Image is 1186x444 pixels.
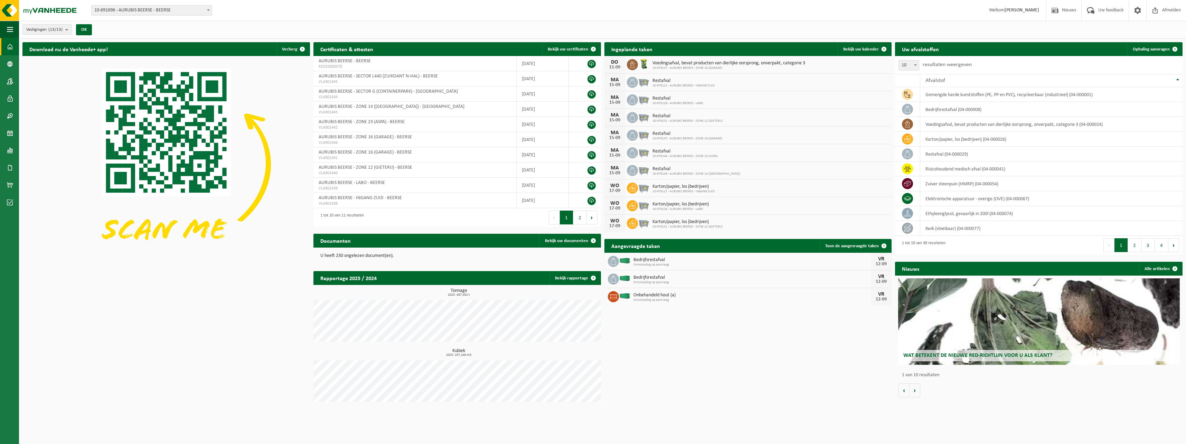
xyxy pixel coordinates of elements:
div: 12-09 [874,297,888,302]
p: 1 van 10 resultaten [902,373,1179,378]
button: Vestigingen(13/13) [22,24,72,35]
div: 12-09 [874,262,888,267]
span: AURUBIS BEERSE - INGANG ZUID - BEERSE [319,195,402,201]
button: 3 [1141,238,1155,252]
span: 10-976128 - AURUBIS BEERSE - LABO [652,207,709,211]
div: MA [608,95,622,100]
img: Download de VHEPlus App [22,56,310,272]
div: 12-09 [874,279,888,284]
img: WB-2500-GAL-GY-01 [638,199,650,211]
a: Ophaling aanvragen [1127,42,1182,56]
a: Bekijk uw kalender [838,42,891,56]
div: 17-09 [608,188,622,193]
td: restafval (04-000029) [920,147,1183,161]
span: AURUBIS BEERSE - ZONE 16 (GARAGE) - BEERSE [319,150,412,155]
button: 1 [1114,238,1128,252]
span: VLA901444 [319,94,511,100]
td: zuiver steenpuin (HMRP) (04-000054) [920,176,1183,191]
span: 10 [898,60,919,71]
button: Next [1168,238,1179,252]
button: OK [76,24,92,35]
button: Vorige [898,383,910,397]
img: WB-2500-GAL-GY-01 [638,129,650,140]
span: Onbehandeld hout (a) [633,293,871,298]
img: WB-0140-HPE-GN-50 [638,58,650,70]
span: VLA901439 [319,186,511,191]
div: VR [874,274,888,279]
span: Omwisseling op aanvraag [633,263,871,267]
td: bedrijfsrestafval (04-000008) [920,102,1183,117]
span: Verberg [282,47,297,52]
strong: [PERSON_NAME] [1005,8,1039,13]
span: Bekijk uw certificaten [548,47,588,52]
span: Restafval [652,131,722,137]
h2: Download nu de Vanheede+ app! [22,42,115,56]
span: 2025: 487,402 t [317,293,601,297]
td: gemengde harde kunststoffen (PE, PP en PVC), recycleerbaar (industrieel) (04-000001) [920,87,1183,102]
div: 15-09 [608,118,622,123]
td: voedingsafval, bevat producten van dierlijke oorsprong, onverpakt, categorie 3 (04-000024) [920,117,1183,132]
button: Volgende [910,383,920,397]
h2: Nieuws [895,262,926,275]
span: 10-976131 - AURUBIS BEERSE - ZONE 12 (GIETERIJ) [652,225,723,229]
td: [DATE] [517,147,569,163]
h2: Certificaten & attesten [313,42,380,56]
img: WB-2500-GAL-GY-01 [638,164,650,176]
span: Karton/papier, los (bedrijven) [652,184,715,189]
span: 10-976121 - AURUBIS BEERSE - INGANG ZUID [652,84,715,88]
span: AURUBIS BEERSE - ZONE 12 (GIETERIJ) - BEERSE [319,165,412,170]
span: AURUBIS BEERSE - LABO - BEERSE [319,180,385,185]
span: Restafval [652,78,715,84]
td: [DATE] [517,132,569,147]
div: MA [608,165,622,171]
div: 17-09 [608,206,622,211]
div: VR [874,256,888,262]
span: 10-976149 - AURUBIS BEERSE - ZONE 14 ([GEOGRAPHIC_DATA]) [652,172,740,176]
span: Voedingsafval, bevat producten van dierlijke oorsprong, onverpakt, categorie 3 [652,61,805,66]
td: kwik (vloeibaar) (04-000077) [920,221,1183,236]
img: HK-XC-40-GN-00 [619,258,631,264]
button: Previous [549,211,560,224]
a: Toon de aangevraagde taken [820,239,891,253]
a: Wat betekent de nieuwe RED-richtlijn voor u als klant? [898,278,1180,365]
img: HK-XC-40-GN-00 [619,293,631,299]
span: AURUBIS BEERSE - ZONE 16 (GARAGE) - BEERSE [319,135,412,140]
a: Bekijk uw certificaten [542,42,600,56]
td: [DATE] [517,193,569,208]
div: MA [608,148,622,153]
td: [DATE] [517,163,569,178]
span: Wat betekent de nieuwe RED-richtlijn voor u als klant? [903,353,1052,358]
button: Next [587,211,597,224]
div: WO [608,218,622,224]
span: RED25000370 [319,64,511,70]
div: DO [608,59,622,65]
span: 2025: 257,240 m3 [317,353,601,357]
label: resultaten weergeven [923,62,972,67]
div: 15-09 [608,136,622,140]
span: VLA901440 [319,170,511,176]
img: WB-2500-GAL-GY-01 [638,111,650,123]
td: elektronische apparatuur - overige (OVE) (04-000067) [920,191,1183,206]
span: AURUBIS BEERSE - ZONE 23 (ASPA) - BEERSE [319,119,405,124]
div: 1 tot 10 van 11 resultaten [317,210,364,225]
div: VR [874,292,888,297]
span: Afvalstof [925,78,945,83]
button: Previous [1103,238,1114,252]
span: Ophaling aanvragen [1133,47,1170,52]
count: (13/13) [48,27,63,32]
td: ethyleenglycol, gevaarlijk in 200l (04-000074) [920,206,1183,221]
a: Alle artikelen [1139,262,1182,276]
div: 15-09 [608,171,622,176]
div: 1 tot 10 van 38 resultaten [898,238,945,253]
span: VLA901438 [319,201,511,206]
h3: Tonnage [317,288,601,297]
button: 1 [560,211,573,224]
span: Vestigingen [26,25,63,35]
span: VLA901445 [319,79,511,85]
img: WB-2500-GAL-GY-01 [638,217,650,229]
span: Karton/papier, los (bedrijven) [652,202,709,207]
span: 10-976144 - AURUBIS BEERSE - ZONE 23 (ASPA) [652,154,718,158]
h2: Uw afvalstoffen [895,42,946,56]
h2: Rapportage 2025 / 2024 [313,271,384,285]
button: Verberg [276,42,309,56]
